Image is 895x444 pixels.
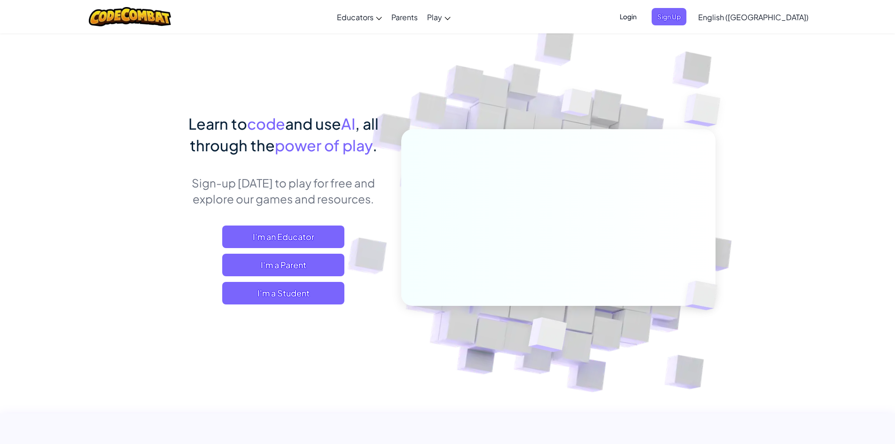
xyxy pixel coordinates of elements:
[222,254,344,276] a: I'm a Parent
[275,136,373,155] span: power of play
[422,4,455,30] a: Play
[427,12,442,22] span: Play
[285,114,341,133] span: and use
[89,7,171,26] img: CodeCombat logo
[505,297,589,375] img: Overlap cubes
[693,4,813,30] a: English ([GEOGRAPHIC_DATA])
[337,12,374,22] span: Educators
[222,282,344,304] button: I'm a Student
[188,114,247,133] span: Learn to
[698,12,809,22] span: English ([GEOGRAPHIC_DATA])
[373,136,377,155] span: .
[180,175,387,207] p: Sign-up [DATE] to play for free and explore our games and resources.
[341,114,355,133] span: AI
[222,226,344,248] a: I'm an Educator
[332,4,387,30] a: Educators
[614,8,642,25] button: Login
[669,261,739,330] img: Overlap cubes
[543,70,611,140] img: Overlap cubes
[247,114,285,133] span: code
[665,70,747,150] img: Overlap cubes
[652,8,686,25] button: Sign Up
[387,4,422,30] a: Parents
